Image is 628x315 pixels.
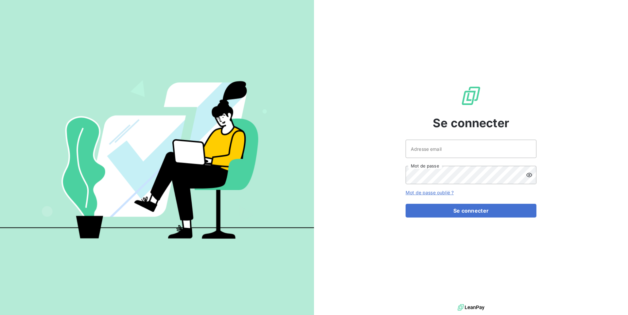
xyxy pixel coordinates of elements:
[406,204,536,218] button: Se connecter
[406,140,536,158] input: placeholder
[433,114,509,132] span: Se connecter
[461,85,481,106] img: Logo LeanPay
[458,303,484,312] img: logo
[406,190,454,195] a: Mot de passe oublié ?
